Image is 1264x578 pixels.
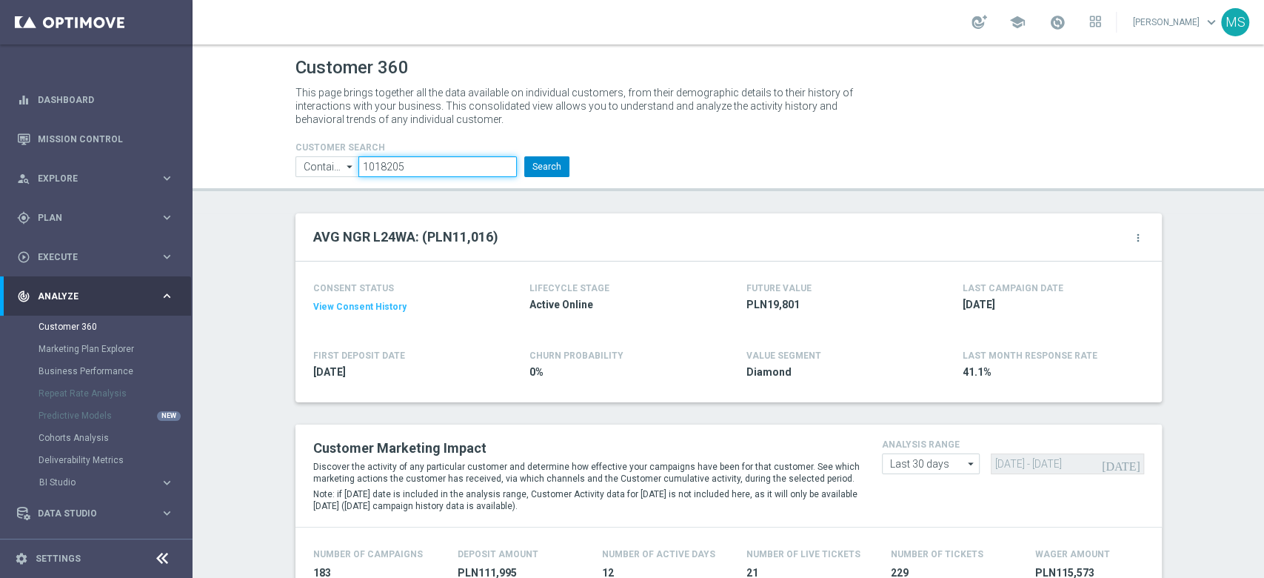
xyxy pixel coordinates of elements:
[1132,232,1144,244] i: more_vert
[16,173,175,185] button: person_search Explore keyboard_arrow_right
[160,506,174,520] i: keyboard_arrow_right
[39,343,154,355] a: Marketing Plan Explorer
[313,488,860,512] p: Note: if [DATE] date is included in the analysis range, Customer Activity data for [DATE] is not ...
[16,212,175,224] button: gps_fixed Plan keyboard_arrow_right
[746,549,860,559] h4: Number Of Live Tickets
[343,157,358,176] i: arrow_drop_down
[39,316,191,338] div: Customer 360
[746,365,920,379] span: Diamond
[15,552,28,565] i: settings
[16,251,175,263] button: play_circle_outline Execute keyboard_arrow_right
[295,57,1162,79] h1: Customer 360
[17,290,160,303] div: Analyze
[38,292,160,301] span: Analyze
[160,210,174,225] i: keyboard_arrow_right
[38,213,160,222] span: Plan
[1131,11,1221,33] a: [PERSON_NAME]keyboard_arrow_down
[313,439,860,457] h2: Customer Marketing Impact
[38,509,160,518] span: Data Studio
[39,478,145,487] span: BI Studio
[38,533,155,572] a: Optibot
[39,454,154,466] a: Deliverability Metrics
[313,365,486,379] span: 2022-05-13
[17,80,174,119] div: Dashboard
[39,476,175,488] button: BI Studio keyboard_arrow_right
[17,93,30,107] i: equalizer
[882,454,980,474] input: analysis range
[529,283,609,293] h4: LIFECYCLE STAGE
[313,549,423,559] h4: Number of Campaigns
[963,283,1063,293] h4: LAST CAMPAIGN DATE
[38,80,174,119] a: Dashboard
[16,133,175,145] button: Mission Control
[529,351,623,361] span: CHURN PROBABILITY
[36,554,81,563] a: Settings
[39,478,160,487] div: BI Studio
[17,533,174,572] div: Optibot
[1221,8,1249,36] div: MS
[964,454,979,474] i: arrow_drop_down
[882,439,1144,450] h4: analysis range
[963,351,1097,361] span: LAST MONTH RESPONSE RATE
[602,549,715,559] h4: Number of Active Days
[17,290,30,303] i: track_changes
[313,461,860,485] p: Discover the activity of any particular customer and determine how effective your campaigns have ...
[160,476,174,490] i: keyboard_arrow_right
[17,250,160,264] div: Execute
[39,382,191,405] div: Repeat Rate Analysis
[17,507,160,520] div: Data Studio
[16,508,175,519] button: Data Studio keyboard_arrow_right
[39,321,154,333] a: Customer 360
[295,86,866,126] p: This page brings together all the data available on individual customers, from their demographic ...
[39,471,191,494] div: BI Studio
[313,351,405,361] h4: FIRST DEPOSIT DATE
[358,156,516,177] input: Enter CID, Email, name or phone
[38,119,174,159] a: Mission Control
[160,289,174,303] i: keyboard_arrow_right
[746,283,812,293] h4: FUTURE VALUE
[16,94,175,106] button: equalizer Dashboard
[38,174,160,183] span: Explore
[1203,14,1220,30] span: keyboard_arrow_down
[17,211,30,225] i: gps_fixed
[160,250,174,264] i: keyboard_arrow_right
[39,365,154,377] a: Business Performance
[963,365,1136,379] span: 41.1%
[38,253,160,262] span: Execute
[295,142,569,153] h4: CUSTOMER SEARCH
[524,156,569,177] button: Search
[17,211,160,225] div: Plan
[458,549,538,559] h4: Deposit Amount
[160,171,174,185] i: keyboard_arrow_right
[1035,549,1110,559] h4: Wager Amount
[891,549,983,559] h4: Number Of Tickets
[39,338,191,360] div: Marketing Plan Explorer
[529,365,703,379] span: 0%
[39,427,191,449] div: Cohorts Analysis
[39,360,191,382] div: Business Performance
[39,405,191,427] div: Predictive Models
[157,411,181,421] div: NEW
[16,290,175,302] button: track_changes Analyze keyboard_arrow_right
[39,449,191,471] div: Deliverability Metrics
[746,298,920,312] span: PLN19,801
[313,283,486,293] h4: CONSENT STATUS
[17,119,174,159] div: Mission Control
[1009,14,1026,30] span: school
[963,298,1136,312] span: 2025-09-29
[529,298,703,312] span: Active Online
[313,228,498,246] h2: AVG NGR L24WA: (PLN11,016)
[39,432,154,444] a: Cohorts Analysis
[313,301,407,313] button: View Consent History
[17,172,160,185] div: Explore
[295,156,359,177] input: Contains
[746,351,821,361] h4: VALUE SEGMENT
